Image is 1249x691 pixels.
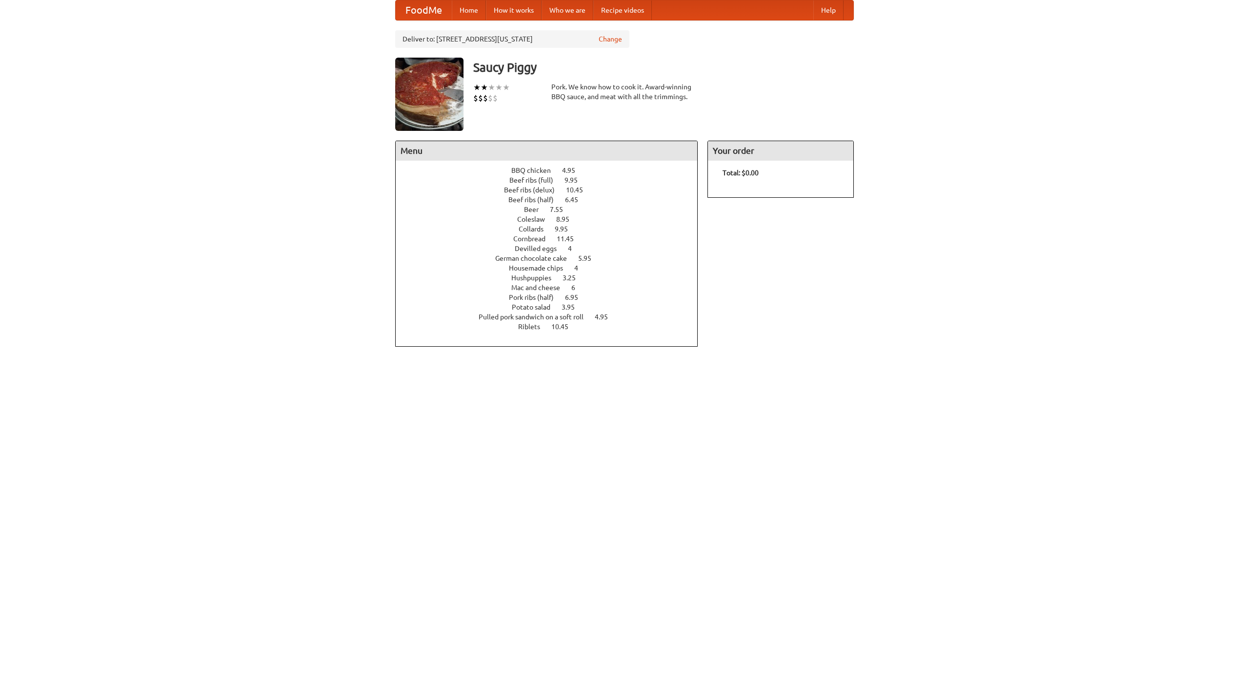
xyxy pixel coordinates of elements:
span: 6 [571,284,585,292]
a: Riblets 10.45 [518,323,586,331]
li: $ [473,93,478,104]
li: ★ [473,82,481,93]
span: Devilled eggs [515,245,566,252]
a: Who we are [542,0,593,20]
li: ★ [488,82,495,93]
span: Mac and cheese [511,284,570,292]
div: Pork. We know how to cook it. Award-winning BBQ sauce, and meat with all the trimmings. [551,82,698,102]
span: Pork ribs (half) [509,293,564,301]
li: $ [478,93,483,104]
a: Cornbread 11.45 [513,235,592,243]
li: ★ [495,82,503,93]
span: Beer [524,206,548,213]
li: ★ [481,82,488,93]
a: Devilled eggs 4 [515,245,590,252]
a: Hushpuppies 3.25 [511,274,594,282]
a: FoodMe [396,0,452,20]
h4: Menu [396,141,697,161]
a: Potato salad 3.95 [512,303,593,311]
span: 9.95 [564,176,587,184]
li: $ [483,93,488,104]
b: Total: $0.00 [723,169,759,177]
a: Recipe videos [593,0,652,20]
div: Deliver to: [STREET_ADDRESS][US_STATE] [395,30,629,48]
a: Pork ribs (half) 6.95 [509,293,596,301]
span: Beef ribs (half) [508,196,564,204]
a: Beef ribs (delux) 10.45 [504,186,601,194]
span: 5.95 [578,254,601,262]
span: Riblets [518,323,550,331]
span: 10.45 [566,186,593,194]
span: Housemade chips [509,264,573,272]
li: ★ [503,82,510,93]
span: 4 [574,264,588,272]
span: Hushpuppies [511,274,561,282]
span: Cornbread [513,235,555,243]
a: Collards 9.95 [519,225,586,233]
a: Beer 7.55 [524,206,581,213]
span: BBQ chicken [511,167,561,174]
a: Mac and cheese 6 [511,284,593,292]
a: Change [599,34,622,44]
h4: Your order [708,141,853,161]
span: 4.95 [595,313,618,321]
span: Collards [519,225,553,233]
span: German chocolate cake [495,254,577,262]
li: $ [493,93,498,104]
span: Beef ribs (delux) [504,186,564,194]
span: Coleslaw [517,215,555,223]
span: 10.45 [551,323,578,331]
a: German chocolate cake 5.95 [495,254,609,262]
span: 6.45 [565,196,588,204]
span: 3.95 [562,303,584,311]
span: 7.55 [550,206,573,213]
a: How it works [486,0,542,20]
span: 4 [568,245,582,252]
a: Beef ribs (full) 9.95 [509,176,596,184]
span: 11.45 [557,235,584,243]
a: Housemade chips 4 [509,264,596,272]
span: 3.25 [563,274,585,282]
span: Beef ribs (full) [509,176,563,184]
span: 4.95 [562,167,585,174]
a: Pulled pork sandwich on a soft roll 4.95 [479,313,626,321]
span: Potato salad [512,303,560,311]
a: Coleslaw 8.95 [517,215,587,223]
a: Beef ribs (half) 6.45 [508,196,596,204]
a: Help [813,0,844,20]
span: Pulled pork sandwich on a soft roll [479,313,593,321]
span: 8.95 [556,215,579,223]
a: Home [452,0,486,20]
span: 6.95 [565,293,588,301]
h3: Saucy Piggy [473,58,854,77]
li: $ [488,93,493,104]
span: 9.95 [555,225,578,233]
img: angular.jpg [395,58,463,131]
a: BBQ chicken 4.95 [511,167,593,174]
